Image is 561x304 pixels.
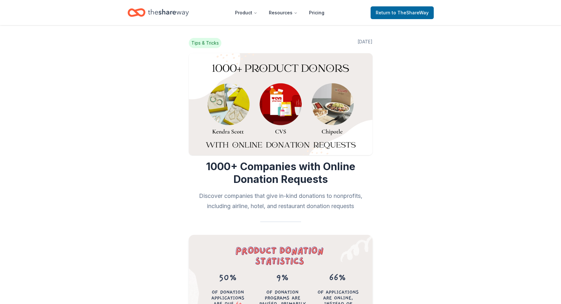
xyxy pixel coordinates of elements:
[304,6,329,19] a: Pricing
[230,5,329,20] nav: Main
[264,6,303,19] button: Resources
[376,9,429,17] span: Return
[392,10,429,15] span: to TheShareWay
[189,160,373,186] h1: 1000+ Companies with Online Donation Requests
[189,53,373,155] img: Image for 1000+ Companies with Online Donation Requests
[230,6,262,19] button: Product
[371,6,434,19] a: Returnto TheShareWay
[128,5,189,20] a: Home
[189,191,373,211] h2: Discover companies that give in-kind donations to nonprofits, including airline, hotel, and resta...
[358,38,373,48] span: [DATE]
[189,38,221,48] span: Tips & Tricks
